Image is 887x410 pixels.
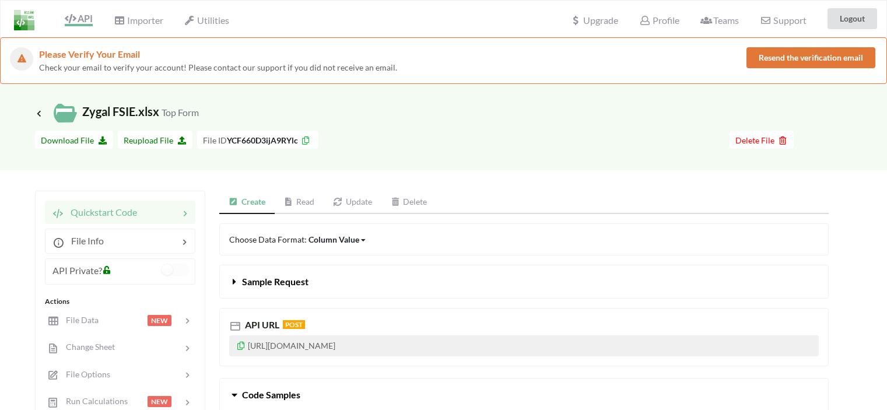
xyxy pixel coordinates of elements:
span: POST [283,320,305,329]
span: Run Calculations [59,396,128,406]
span: Teams [700,15,739,26]
span: Utilities [184,15,229,26]
span: Download File [41,135,107,145]
p: [URL][DOMAIN_NAME] [229,335,819,356]
span: Delete File [735,135,788,145]
span: Choose Data Format: [229,234,367,244]
span: File Options [59,369,110,379]
span: Profile [639,15,679,26]
span: File ID [203,135,227,145]
span: Please Verify Your Email [39,48,140,59]
img: /static/media/localFileIcon.eab6d1cc.svg [54,101,77,125]
span: Upgrade [570,16,618,25]
img: LogoIcon.png [14,10,34,30]
span: File Data [59,315,99,325]
button: Resend the verification email [746,47,875,68]
span: Importer [114,15,163,26]
span: API URL [243,319,279,330]
button: Reupload File [118,131,192,149]
span: Reupload File [124,135,187,145]
span: Support [760,16,806,25]
a: Create [219,191,275,214]
span: Code Samples [242,389,300,400]
span: API [65,13,93,24]
span: Quickstart Code [64,206,137,218]
span: Check your email to verify your account! Please contact our support if you did not receive an email. [39,62,397,72]
span: Change Sheet [59,342,115,352]
button: Sample Request [220,265,828,298]
button: Logout [828,8,877,29]
a: Update [324,191,381,214]
div: Actions [45,296,195,307]
b: YCF660D3ijA9RYlc [227,135,298,145]
button: Download File [35,131,113,149]
span: NEW [148,315,171,326]
a: Read [275,191,324,214]
span: Zygal FSIE.xlsx [35,104,199,118]
small: Top Form [162,107,199,118]
div: Column Value [308,233,359,246]
span: Sample Request [242,276,308,287]
a: Delete [381,191,437,214]
button: Delete File [730,131,794,149]
span: NEW [148,396,171,407]
span: API Private? [52,265,102,276]
span: File Info [64,235,104,246]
